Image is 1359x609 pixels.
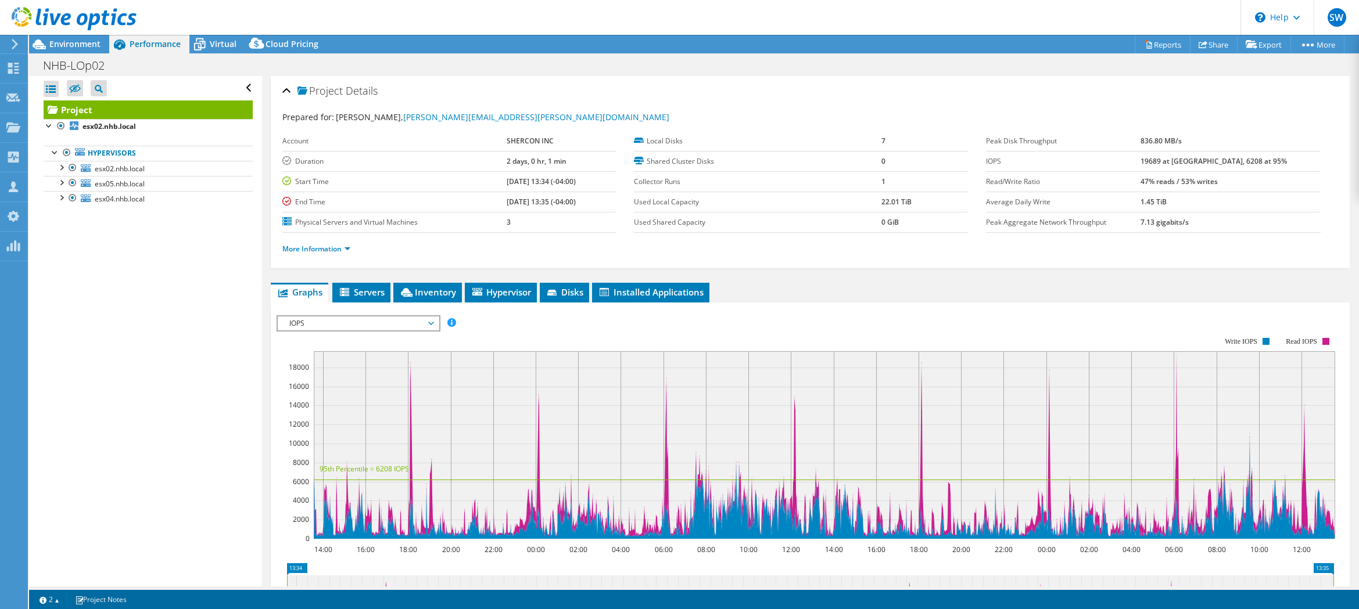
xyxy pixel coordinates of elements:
[986,176,1141,188] label: Read/Write Ratio
[1141,197,1167,207] b: 1.45 TiB
[293,457,309,467] text: 8000
[824,545,842,554] text: 14:00
[507,156,566,166] b: 2 days, 0 hr, 1 min
[1190,35,1238,53] a: Share
[881,197,912,207] b: 22.01 TiB
[95,179,145,189] span: esx05.nhb.local
[44,176,253,191] a: esx05.nhb.local
[1080,545,1098,554] text: 02:00
[282,196,507,208] label: End Time
[31,592,67,607] a: 2
[986,156,1141,167] label: IOPS
[1141,176,1218,186] b: 47% reads / 53% writes
[44,100,253,119] a: Project
[282,244,350,254] a: More Information
[507,176,576,186] b: [DATE] 13:34 (-04:00)
[1141,156,1287,166] b: 19689 at [GEOGRAPHIC_DATA], 6208 at 95%
[95,194,145,204] span: esx04.nhb.local
[611,545,629,554] text: 04:00
[293,495,309,505] text: 4000
[881,176,885,186] b: 1
[1164,545,1182,554] text: 06:00
[634,176,881,188] label: Collector Runs
[1286,337,1317,345] text: Read IOPS
[83,121,136,131] b: esx02.nhb.local
[293,477,309,487] text: 6000
[507,136,554,146] b: SHERCON INC
[1225,337,1257,345] text: Write IOPS
[314,545,332,554] text: 14:00
[289,400,309,410] text: 14000
[986,135,1141,147] label: Peak Disk Throughput
[282,135,507,147] label: Account
[994,545,1012,554] text: 22:00
[338,286,385,298] span: Servers
[654,545,672,554] text: 06:00
[1037,545,1055,554] text: 00:00
[546,286,583,298] span: Disks
[346,84,378,98] span: Details
[867,545,885,554] text: 16:00
[909,545,927,554] text: 18:00
[697,545,715,554] text: 08:00
[634,135,881,147] label: Local Disks
[266,38,318,49] span: Cloud Pricing
[598,286,704,298] span: Installed Applications
[95,164,145,174] span: esx02.nhb.local
[881,156,885,166] b: 0
[442,545,460,554] text: 20:00
[403,111,669,122] a: [PERSON_NAME][EMAIL_ADDRESS][PERSON_NAME][DOMAIN_NAME]
[739,545,757,554] text: 10:00
[289,438,309,448] text: 10000
[282,176,507,188] label: Start Time
[1237,35,1291,53] a: Export
[1328,8,1346,27] span: SW
[277,286,322,298] span: Graphs
[1141,136,1182,146] b: 836.80 MB/s
[49,38,101,49] span: Environment
[507,197,576,207] b: [DATE] 13:35 (-04:00)
[336,111,669,122] span: [PERSON_NAME],
[634,196,881,208] label: Used Local Capacity
[569,545,587,554] text: 02:00
[210,38,236,49] span: Virtual
[507,217,511,227] b: 3
[320,464,409,474] text: 95th Percentile = 6208 IOPS
[289,362,309,372] text: 18000
[306,534,310,543] text: 0
[526,545,544,554] text: 00:00
[484,545,502,554] text: 22:00
[67,592,135,607] a: Project Notes
[634,217,881,228] label: Used Shared Capacity
[986,217,1141,228] label: Peak Aggregate Network Throughput
[44,191,253,206] a: esx04.nhb.local
[781,545,799,554] text: 12:00
[1290,35,1344,53] a: More
[44,161,253,176] a: esx02.nhb.local
[1207,545,1225,554] text: 08:00
[289,381,309,391] text: 16000
[289,419,309,429] text: 12000
[38,59,123,72] h1: NHB-LOp02
[471,286,531,298] span: Hypervisor
[44,146,253,161] a: Hypervisors
[282,111,334,122] label: Prepared for:
[282,156,507,167] label: Duration
[356,545,374,554] text: 16:00
[297,85,343,97] span: Project
[1135,35,1191,53] a: Reports
[282,217,507,228] label: Physical Servers and Virtual Machines
[986,196,1141,208] label: Average Daily Write
[1292,545,1310,554] text: 12:00
[634,156,881,167] label: Shared Cluster Disks
[881,136,885,146] b: 7
[44,119,253,134] a: esx02.nhb.local
[284,316,433,330] span: IOPS
[1122,545,1140,554] text: 04:00
[399,286,456,298] span: Inventory
[1255,12,1265,23] svg: \n
[1250,545,1268,554] text: 10:00
[399,545,417,554] text: 18:00
[881,217,899,227] b: 0 GiB
[130,38,181,49] span: Performance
